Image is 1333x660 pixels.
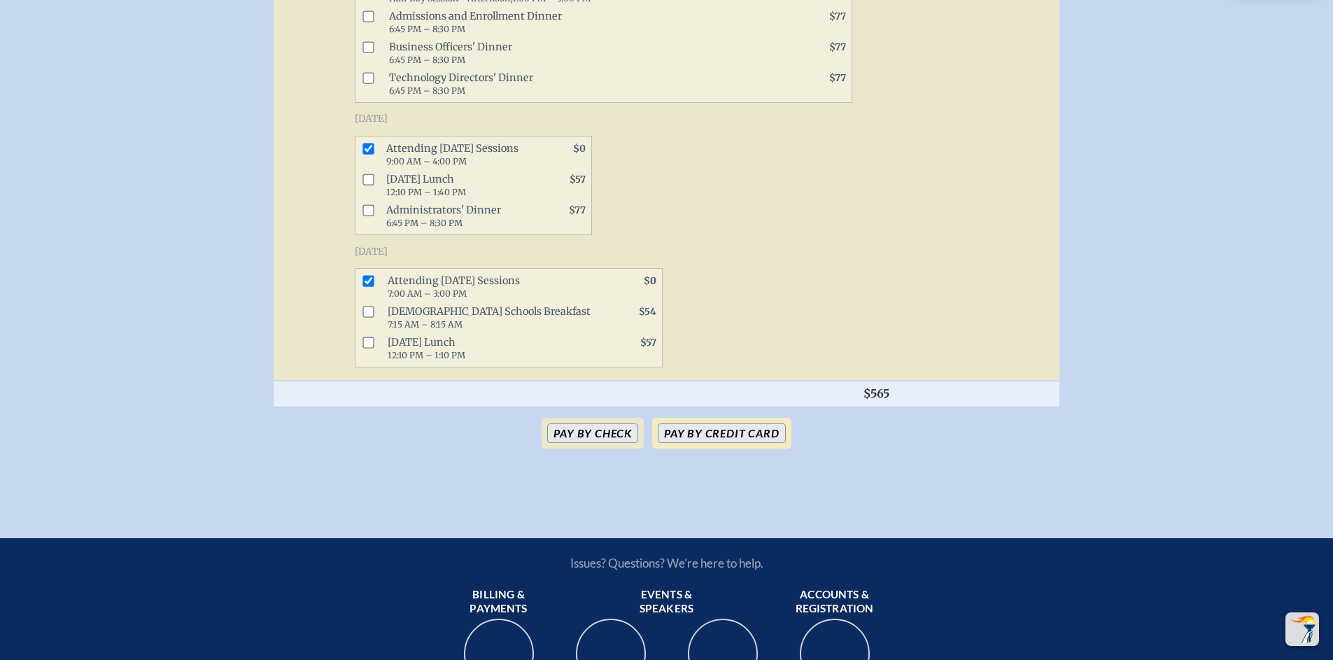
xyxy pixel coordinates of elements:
button: Pay by Credit Card [658,423,785,443]
span: [DATE] [355,246,388,258]
span: $77 [829,10,846,22]
span: $77 [829,72,846,84]
span: 7:15 AM – 8:15 AM [388,319,463,330]
span: Attending [DATE] Sessions [381,139,530,170]
span: 6:45 PM – 8:30 PM [389,55,465,65]
button: Pay by Check [547,423,638,443]
span: $77 [569,204,586,216]
span: Business Officers' Dinner [383,38,790,69]
p: Issues? Questions? We’re here to help. [421,556,913,570]
span: 6:45 PM – 8:30 PM [389,24,465,34]
span: Billing & payments [449,588,549,616]
span: 12:10 PM – 1:40 PM [386,187,466,197]
span: Administrators' Dinner [381,201,530,232]
span: $0 [573,143,586,155]
span: $57 [640,337,656,349]
span: Attending [DATE] Sessions [382,272,600,302]
span: 9:00 AM – 4:00 PM [386,156,467,167]
button: Scroll Top [1285,612,1319,646]
span: [DEMOGRAPHIC_DATA] Schools Breakfast [382,302,600,333]
span: [DATE] [355,113,388,125]
span: 12:10 PM – 1:10 PM [388,350,465,360]
span: Admissions and Enrollment Dinner [383,7,790,38]
span: 6:45 PM – 8:30 PM [386,218,463,228]
span: Accounts & registration [784,588,885,616]
span: Technology Directors' Dinner [383,69,790,99]
span: $77 [829,41,846,53]
th: $565 [858,381,926,406]
span: $57 [570,174,586,185]
span: $0 [644,275,656,287]
span: Events & speakers [616,588,717,616]
span: [DATE] Lunch [382,333,600,364]
span: 7:00 AM – 3:00 PM [388,288,467,299]
span: [DATE] Lunch [381,170,530,201]
span: $54 [639,306,656,318]
img: To the top [1288,615,1316,643]
span: 6:45 PM – 8:30 PM [389,85,465,96]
